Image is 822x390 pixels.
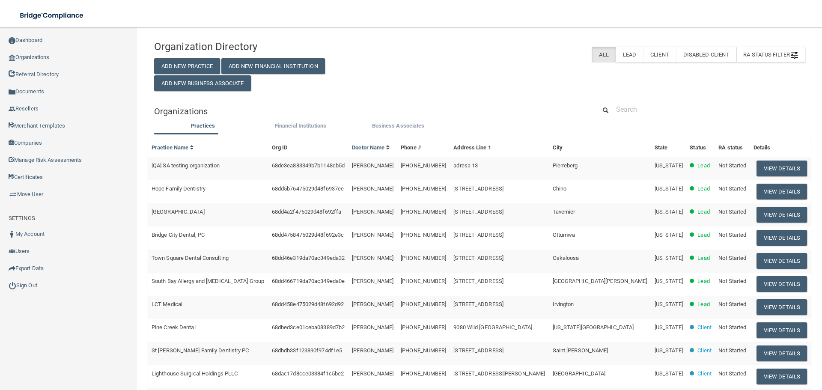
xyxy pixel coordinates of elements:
[643,47,676,63] label: Client
[655,324,683,330] span: [US_STATE]
[152,162,220,169] span: [QA] SA testing organization
[158,121,247,131] label: Practices
[553,232,575,238] span: Ottumwa
[743,51,798,58] span: RA Status Filter
[718,255,746,261] span: Not Started
[9,54,15,61] img: organization-icon.f8decf85.png
[272,232,344,238] span: 68dd4758475029d48f692e3c
[697,230,709,240] p: Lead
[272,347,342,354] span: 68dbdb33f123890f974df1e5
[453,324,532,330] span: 9080 Wild [GEOGRAPHIC_DATA]
[352,278,393,284] span: [PERSON_NAME]
[756,345,807,361] button: View Details
[453,208,503,215] span: [STREET_ADDRESS]
[352,185,393,192] span: [PERSON_NAME]
[756,207,807,223] button: View Details
[756,230,807,246] button: View Details
[272,370,344,377] span: 68dac17d8cce03384f1c5be2
[152,324,196,330] span: Pine Creek Dental
[154,41,363,52] h4: Organization Directory
[697,161,709,171] p: Lead
[553,278,647,284] span: [GEOGRAPHIC_DATA][PERSON_NAME]
[655,347,683,354] span: [US_STATE]
[401,208,446,215] span: [PHONE_NUMBER]
[453,301,503,307] span: [STREET_ADDRESS]
[154,121,252,133] li: Practices
[715,139,750,157] th: RA status
[401,347,446,354] span: [PHONE_NUMBER]
[697,276,709,286] p: Lead
[401,255,446,261] span: [PHONE_NUMBER]
[453,185,503,192] span: [STREET_ADDRESS]
[718,301,746,307] span: Not Started
[655,185,683,192] span: [US_STATE]
[268,139,348,157] th: Org ID
[152,255,229,261] span: Town Square Dental Consulting
[553,370,606,377] span: [GEOGRAPHIC_DATA]
[352,208,393,215] span: [PERSON_NAME]
[401,278,446,284] span: [PHONE_NUMBER]
[9,248,15,255] img: icon-users.e205127d.png
[152,370,238,377] span: Lighthouse Surgical Holdings PLLC
[272,185,344,192] span: 68dd5b76475029d48f6937ee
[655,278,683,284] span: [US_STATE]
[756,276,807,292] button: View Details
[553,208,575,215] span: Tavernier
[592,47,615,63] label: All
[553,162,578,169] span: Pierreberg
[655,162,683,169] span: [US_STATE]
[256,121,345,131] label: Financial Institutions
[252,121,349,133] li: Financial Institutions
[372,122,425,129] span: Business Associates
[756,161,807,176] button: View Details
[697,369,712,379] p: Client
[272,255,345,261] span: 68dd46e319da70ac349eda32
[9,37,15,44] img: ic_dashboard_dark.d01f4a41.png
[9,106,15,113] img: ic_reseller.de258add.png
[152,208,205,215] span: [GEOGRAPHIC_DATA]
[401,232,446,238] span: [PHONE_NUMBER]
[718,162,746,169] span: Not Started
[718,370,746,377] span: Not Started
[152,347,249,354] span: St [PERSON_NAME] Family Dentistry PC
[354,121,443,131] label: Business Associates
[616,101,794,117] input: Search
[9,89,15,95] img: icon-documents.8dae5593.png
[9,282,16,289] img: ic_power_dark.7ecde6b1.png
[697,322,712,333] p: Client
[453,162,478,169] span: adresa 13
[154,58,220,74] button: Add New Practice
[453,255,503,261] span: [STREET_ADDRESS]
[9,213,35,223] label: SETTINGS
[352,144,390,151] a: Doctor Name
[756,184,807,199] button: View Details
[152,144,194,151] a: Practice Name
[349,121,447,133] li: Business Associate
[453,370,545,377] span: [STREET_ADDRESS][PERSON_NAME]
[9,265,15,272] img: icon-export.b9366987.png
[697,184,709,194] p: Lead
[401,162,446,169] span: [PHONE_NUMBER]
[697,253,709,263] p: Lead
[13,7,92,24] img: bridge_compliance_login_screen.278c3ca4.svg
[655,255,683,261] span: [US_STATE]
[718,232,746,238] span: Not Started
[352,324,393,330] span: [PERSON_NAME]
[9,190,17,199] img: briefcase.64adab9b.png
[756,299,807,315] button: View Details
[553,347,608,354] span: Saint [PERSON_NAME]
[718,324,746,330] span: Not Started
[152,185,205,192] span: Hope Family Dentistry
[453,278,503,284] span: [STREET_ADDRESS]
[401,301,446,307] span: [PHONE_NUMBER]
[272,301,344,307] span: 68dd458e475029d48f692d92
[686,139,715,157] th: Status
[154,107,584,116] h5: Organizations
[191,122,215,129] span: Practices
[401,185,446,192] span: [PHONE_NUMBER]
[272,208,341,215] span: 68dd4a2f475029d48f692ffa
[756,322,807,338] button: View Details
[655,232,683,238] span: [US_STATE]
[401,324,446,330] span: [PHONE_NUMBER]
[352,255,393,261] span: [PERSON_NAME]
